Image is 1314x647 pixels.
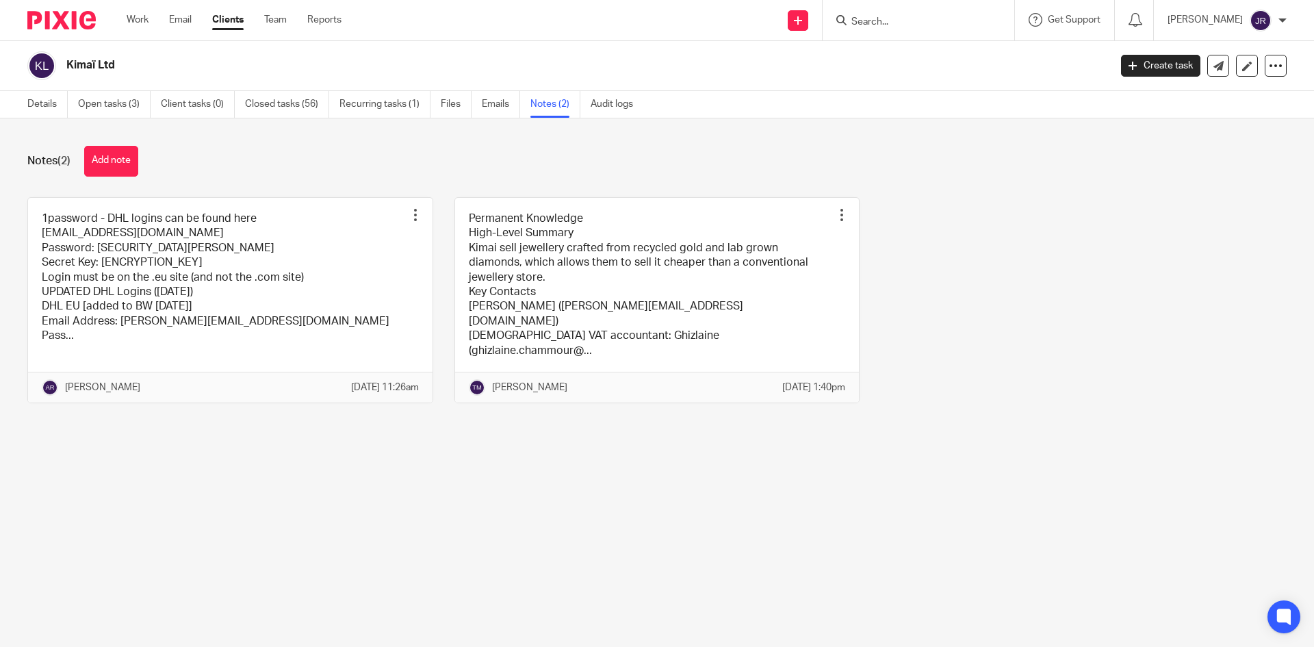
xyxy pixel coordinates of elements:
input: Search [850,16,973,29]
a: Work [127,13,149,27]
p: [DATE] 11:26am [351,381,419,394]
a: Team [264,13,287,27]
a: Emails [482,91,520,118]
a: Create task [1121,55,1200,77]
a: Recurring tasks (1) [339,91,430,118]
p: [PERSON_NAME] [65,381,140,394]
p: [PERSON_NAME] [492,381,567,394]
a: Closed tasks (56) [245,91,329,118]
a: Details [27,91,68,118]
a: Client tasks (0) [161,91,235,118]
a: Notes (2) [530,91,580,118]
span: (2) [57,155,70,166]
a: Files [441,91,472,118]
button: Add note [84,146,138,177]
h2: Kimaï Ltd [66,58,894,73]
img: svg%3E [469,379,485,396]
h1: Notes [27,154,70,168]
a: Audit logs [591,91,643,118]
p: [DATE] 1:40pm [782,381,845,394]
a: Reports [307,13,342,27]
span: Get Support [1048,15,1100,25]
a: Clients [212,13,244,27]
img: svg%3E [1250,10,1272,31]
a: Email [169,13,192,27]
img: svg%3E [42,379,58,396]
a: Open tasks (3) [78,91,151,118]
img: Pixie [27,11,96,29]
img: svg%3E [27,51,56,80]
p: [PERSON_NAME] [1168,13,1243,27]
